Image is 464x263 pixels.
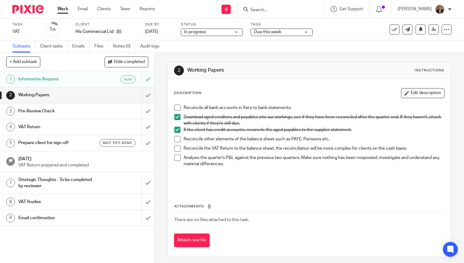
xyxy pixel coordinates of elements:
[6,57,40,67] button: + Add subtask
[184,127,444,133] p: If the client has credit accounts, reconcile the aged payables to the supplier statement.
[184,114,444,127] p: Download aged creditors and payables into our workings, see if they have been reconciled after th...
[398,6,432,12] p: [PERSON_NAME]
[18,138,96,147] h1: Prepare client for sign-off
[6,107,15,116] div: 3
[174,91,202,96] p: Description
[6,214,15,222] div: 9
[250,7,306,13] input: Search
[174,205,204,208] span: Attachments
[6,197,15,206] div: 8
[18,107,96,116] h1: Pre-Review Check
[145,22,173,27] label: Due by
[6,75,15,84] div: 1
[6,91,15,100] div: 2
[97,6,111,12] a: Clients
[113,40,136,52] a: Notes (0)
[121,75,136,83] div: Auto
[52,28,56,31] small: /9
[18,197,96,206] h1: VAT finalise
[401,88,444,98] button: Edit description
[181,22,243,27] label: Status
[103,140,132,146] span: Not yet sent
[94,40,108,52] a: Files
[415,68,444,73] div: Instructions
[140,6,155,12] a: Reports
[105,57,148,67] button: Hide completed
[75,29,114,35] p: Hls Commercial Ltd
[18,90,96,100] h1: Working Papers
[251,22,313,27] label: Tags
[6,179,15,187] div: 7
[254,30,281,34] span: Due this week
[184,105,444,111] p: Reconcile all bank accounts in Xero to bank statements.
[49,26,56,33] div: 1
[184,145,444,152] p: Reconcile the VAT Return to the balance sheet, the reconciliation will be more complex for client...
[72,40,90,52] a: Emails
[174,218,249,222] span: There are no files attached to this task.
[184,30,206,34] span: In progress
[184,136,444,142] p: Reconcile other elements of the balance sheet such as PAYE, Pensions etc.
[6,139,15,147] div: 5
[6,123,15,131] div: 4
[18,213,96,223] h1: Email confirmation
[12,29,37,35] div: VAT
[18,154,148,162] h1: [DATE]
[174,234,210,247] button: Attach new file
[12,22,37,27] label: Task
[12,5,43,13] img: Pixie
[75,22,137,27] label: Client
[57,6,68,12] a: Work
[18,162,148,168] p: VAT Return prepared and completed
[435,4,445,14] img: WhatsApp%20Image%202025-04-23%20at%2010.20.30_16e186ec.jpg
[120,6,130,12] a: Team
[145,29,158,34] span: [DATE]
[140,40,164,52] a: Audit logs
[18,122,96,132] h1: VAT Return
[174,66,184,75] div: 2
[18,75,96,84] h1: Information Request
[187,67,323,74] h1: Working Papers
[12,40,35,52] a: Subtasks
[40,40,68,52] a: Client tasks
[184,155,444,167] p: Analysis the quarter's P&L against the previous two quarters. Make sure nothing has been misposte...
[18,175,96,191] h1: Strategic Thoughts - To be completed by reviewer
[339,7,363,11] span: Get Support
[114,60,145,65] span: Hide completed
[78,6,88,12] a: Email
